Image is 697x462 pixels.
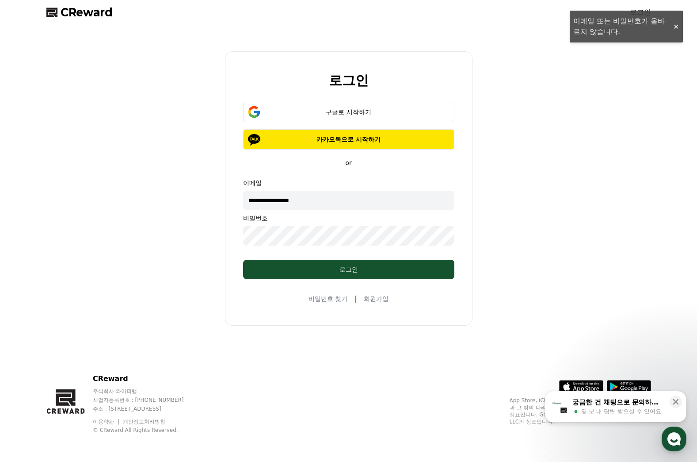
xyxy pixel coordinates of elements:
[93,405,201,412] p: 주소 : [STREET_ADDRESS]
[3,281,58,303] a: 홈
[354,293,357,304] span: |
[340,158,357,167] p: or
[28,294,33,301] span: 홈
[93,388,201,395] p: 주식회사 와이피랩
[137,294,147,301] span: 설정
[243,129,454,150] button: 카카오톡으로 시작하기
[46,5,113,19] a: CReward
[243,102,454,122] button: 구글로 시작하기
[243,260,454,279] button: 로그인
[123,419,165,425] a: 개인정보처리방침
[93,427,201,434] p: © CReward All Rights Reserved.
[364,294,388,303] a: 회원가입
[309,294,347,303] a: 비밀번호 찾기
[93,397,201,404] p: 사업자등록번호 : [PHONE_NUMBER]
[243,214,454,223] p: 비밀번호
[61,5,113,19] span: CReward
[261,265,437,274] div: 로그인
[256,135,442,144] p: 카카오톡으로 시작하기
[81,294,91,301] span: 대화
[58,281,114,303] a: 대화
[630,7,651,18] a: 로그인
[243,178,454,187] p: 이메일
[93,419,121,425] a: 이용약관
[329,73,369,88] h2: 로그인
[256,108,442,116] div: 구글로 시작하기
[510,397,651,425] p: App Store, iCloud, iCloud Drive 및 iTunes Store는 미국과 그 밖의 나라 및 지역에서 등록된 Apple Inc.의 서비스 상표입니다. Goo...
[93,373,201,384] p: CReward
[114,281,170,303] a: 설정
